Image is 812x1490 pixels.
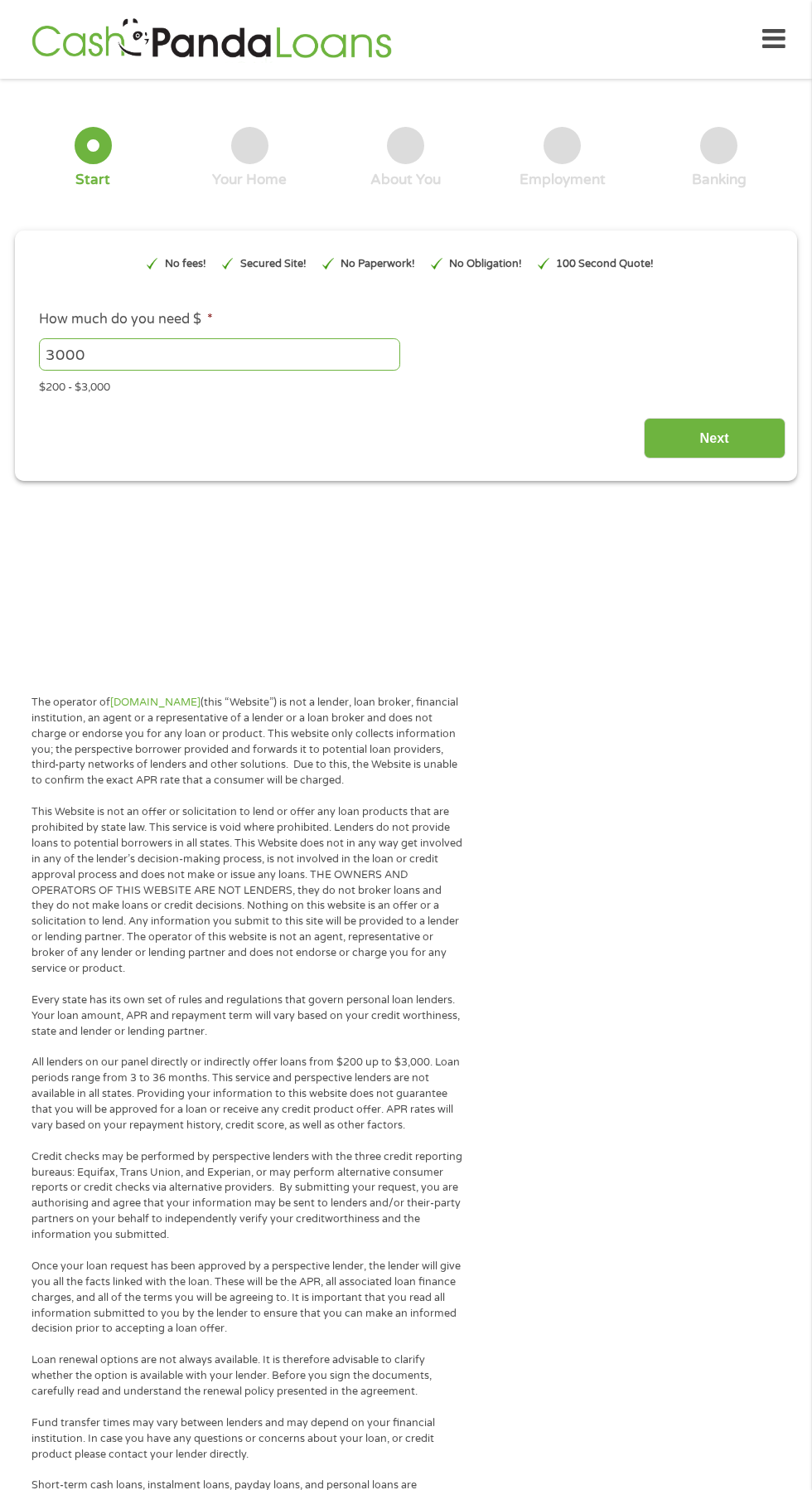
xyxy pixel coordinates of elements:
div: About You [370,171,441,189]
p: Secured Site! [240,256,307,272]
p: Credit checks may be performed by perspective lenders with the three credit reporting bureaus: Eq... [31,1149,463,1243]
div: Start [75,171,110,189]
p: The operator of (this “Website”) is not a lender, loan broker, financial institution, an agent or... [31,695,463,789]
p: This Website is not an offer or solicitation to lend or offer any loan products that are prohibit... [31,804,463,977]
p: Once your loan request has been approved by a perspective lender, the lender will give you all th... [31,1259,463,1337]
p: No Obligation! [449,256,522,272]
div: Banking [692,171,747,189]
p: No Paperwork! [341,256,415,272]
p: 100 Second Quote! [556,256,654,272]
p: Loan renewal options are not always available. It is therefore advisable to clarify whether the o... [31,1352,463,1400]
p: Every state has its own set of rules and regulations that govern personal loan lenders. Your loan... [31,993,463,1040]
p: Fund transfer times may vary between lenders and may depend on your financial institution. In cas... [31,1415,463,1463]
input: Next [644,418,785,459]
div: Your Home [212,171,287,189]
div: Employment [520,171,606,189]
a: [DOMAIN_NAME] [110,696,201,709]
p: All lenders on our panel directly or indirectly offer loans from $200 up to $3,000. Loan periods ... [31,1055,463,1133]
img: GetLoanNow Logo [27,16,396,63]
div: $200 - $3,000 [39,373,773,396]
label: How much do you need $ [39,311,213,328]
p: No fees! [165,256,206,272]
